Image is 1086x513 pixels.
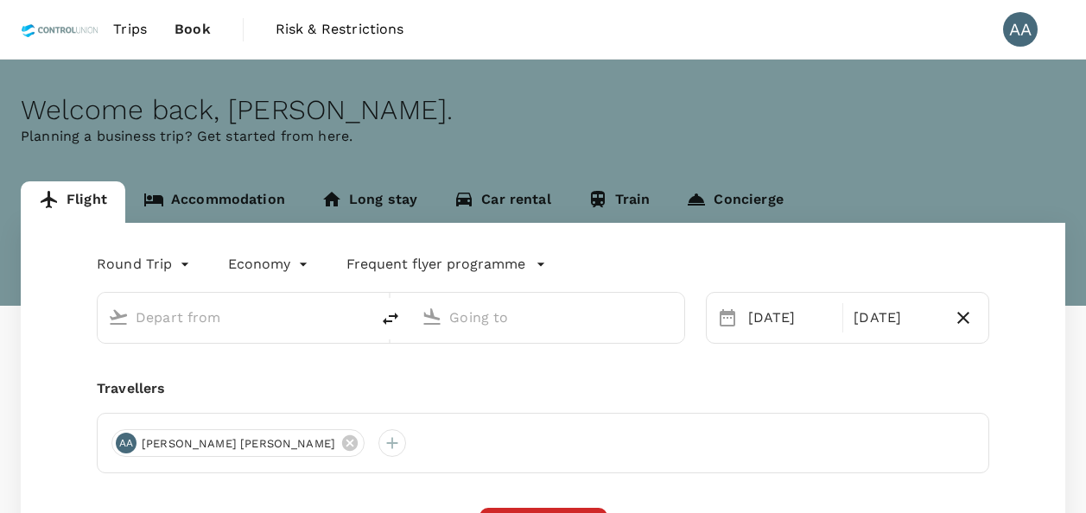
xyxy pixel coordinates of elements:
a: Car rental [435,181,569,223]
div: Round Trip [97,250,194,278]
a: Train [569,181,669,223]
div: [DATE] [741,301,840,335]
button: delete [370,298,411,339]
button: Frequent flyer programme [346,254,546,275]
a: Long stay [303,181,435,223]
p: Frequent flyer programme [346,254,525,275]
a: Concierge [668,181,801,223]
div: AA [1003,12,1038,47]
a: Accommodation [125,181,303,223]
button: Open [672,315,676,319]
span: Risk & Restrictions [276,19,404,40]
span: Trips [113,19,147,40]
div: AA[PERSON_NAME] [PERSON_NAME] [111,429,365,457]
span: Book [175,19,211,40]
div: [DATE] [847,301,945,335]
p: Planning a business trip? Get started from here. [21,126,1065,147]
div: Travellers [97,378,989,399]
input: Going to [449,304,647,331]
img: Control Union Malaysia Sdn. Bhd. [21,10,99,48]
div: Welcome back , [PERSON_NAME] . [21,94,1065,126]
a: Flight [21,181,125,223]
div: AA [116,433,137,453]
span: [PERSON_NAME] [PERSON_NAME] [131,435,346,453]
button: Open [358,315,361,319]
div: Economy [228,250,312,278]
input: Depart from [136,304,333,331]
